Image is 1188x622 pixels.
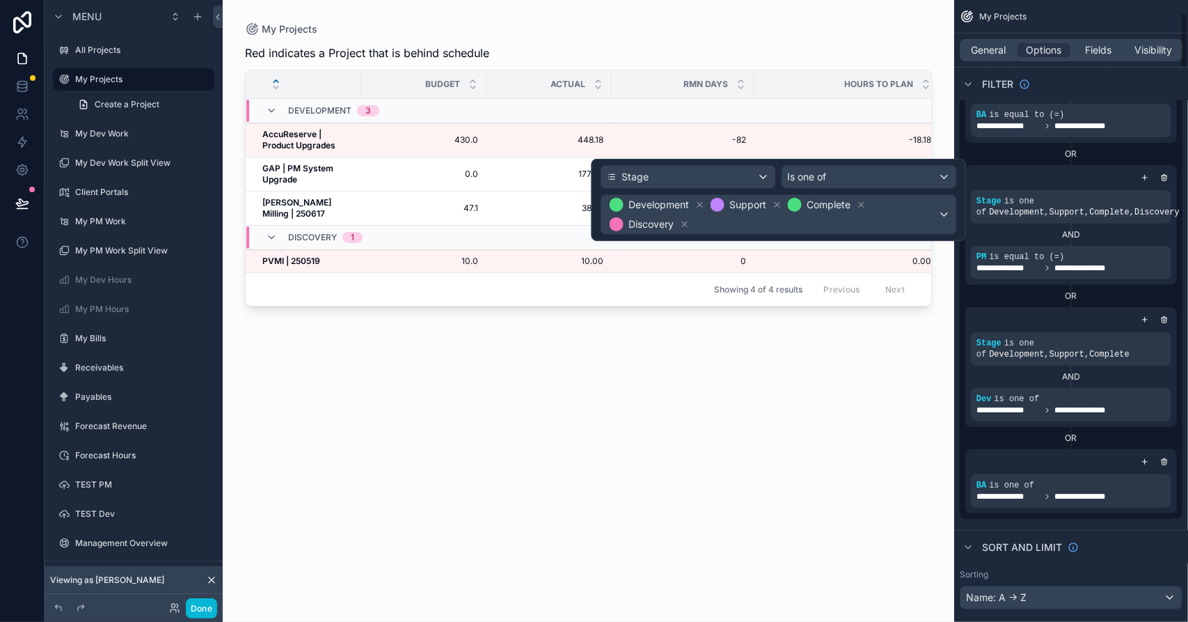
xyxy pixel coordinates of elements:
[730,198,767,212] span: Support
[1084,208,1089,217] span: ,
[186,598,217,619] button: Done
[53,357,214,379] a: Receivables
[1130,208,1134,217] span: ,
[960,586,1182,609] div: Name: A -> Z
[972,43,1006,57] span: General
[53,210,214,233] a: My PM Work
[53,152,214,174] a: My Dev Work Split View
[53,444,214,467] a: Forecast Hours
[53,298,214,320] a: My PM Hours
[976,110,986,120] span: BA
[75,157,212,169] label: My Dev Work Split View
[971,371,1171,382] div: AND
[53,474,214,496] a: TEST PM
[976,339,1001,348] span: Stage
[50,575,164,586] span: Viewing as [PERSON_NAME]
[976,394,992,404] span: Dev
[976,481,986,490] span: BA
[75,274,212,286] label: My Dev Hours
[1135,43,1173,57] span: Visibility
[75,362,212,373] label: Receivables
[807,198,851,212] span: Complete
[365,105,371,116] div: 3
[75,74,206,85] label: My Projects
[982,77,1013,91] span: Filter
[75,421,212,432] label: Forecast Revenue
[53,415,214,437] a: Forecast Revenue
[1026,43,1061,57] span: Options
[53,386,214,408] a: Payables
[53,503,214,525] a: TEST Dev
[288,232,337,243] span: Discovery
[989,208,1180,217] span: Development Support Complete Discovery
[53,532,214,554] a: Management Overview
[75,479,212,490] label: TEST PM
[1084,350,1089,359] span: ,
[989,481,1034,490] span: is one of
[75,304,212,315] label: My PM Hours
[788,170,827,184] span: Is one of
[75,450,212,461] label: Forecast Hours
[989,350,1130,359] span: Development Support Complete
[960,569,988,580] label: Sorting
[1045,208,1050,217] span: ,
[965,148,1177,160] div: OR
[622,170,649,184] span: Stage
[351,232,354,243] div: 1
[989,252,1064,262] span: is equal to (=)
[976,252,986,262] span: PM
[95,99,159,110] span: Create a Project
[75,216,212,227] label: My PM Work
[53,269,214,291] a: My Dev Hours
[53,327,214,350] a: My Bills
[601,194,957,235] button: DevelopmentSupportCompleteDiscovery
[75,538,212,549] label: Management Overview
[75,245,212,256] label: My PM Work Split View
[53,123,214,145] a: My Dev Work
[971,229,1171,240] div: AND
[75,391,212,403] label: Payables
[979,11,1027,22] span: My Projects
[70,93,214,116] a: Create a Project
[75,45,212,56] label: All Projects
[960,586,1182,609] button: Name: A -> Z
[995,394,1040,404] span: is one of
[1045,350,1050,359] span: ,
[551,79,585,90] span: Actual
[844,79,913,90] span: Hours to Plan
[75,187,212,198] label: Client Portals
[53,39,214,61] a: All Projects
[976,196,1001,206] span: Stage
[782,165,957,189] button: Is one of
[425,79,460,90] span: Budget
[629,198,690,212] span: Development
[53,181,214,203] a: Client Portals
[75,508,212,520] label: TEST Dev
[714,284,802,295] span: Showing 4 of 4 results
[72,10,102,24] span: Menu
[683,79,728,90] span: RMN Days
[1086,43,1112,57] span: Fields
[629,217,674,231] span: Discovery
[601,165,776,189] button: Stage
[53,240,214,262] a: My PM Work Split View
[982,541,1062,554] span: Sort And Limit
[965,290,1177,302] div: OR
[53,68,214,91] a: My Projects
[75,333,212,344] label: My Bills
[965,433,1177,444] div: OR
[989,110,1064,120] span: is equal to (=)
[976,196,1034,217] span: is one of
[976,339,1034,359] span: is one of
[75,128,212,139] label: My Dev Work
[288,105,351,116] span: Development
